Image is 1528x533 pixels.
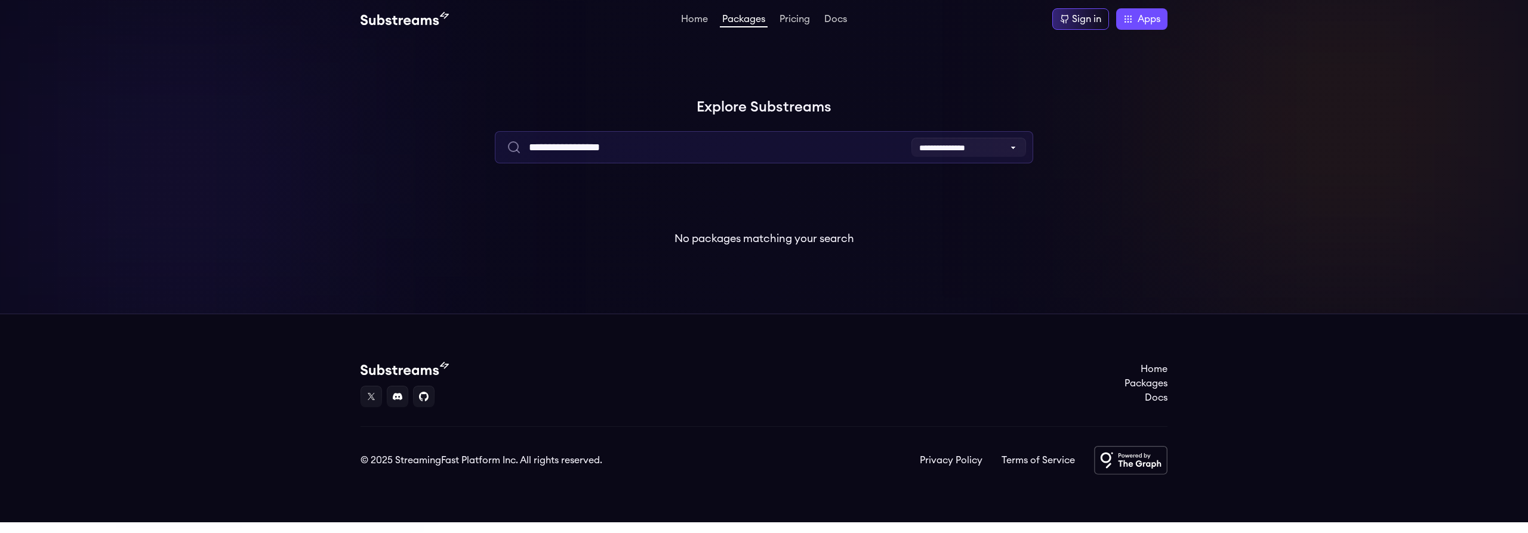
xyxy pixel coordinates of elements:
[361,95,1167,119] h1: Explore Substreams
[679,14,710,26] a: Home
[361,12,449,26] img: Substream's logo
[361,362,449,376] img: Substream's logo
[1002,453,1075,467] a: Terms of Service
[1125,362,1167,376] a: Home
[920,453,982,467] a: Privacy Policy
[777,14,812,26] a: Pricing
[1052,8,1109,30] a: Sign in
[1094,446,1167,475] img: Powered by The Graph
[1072,12,1101,26] div: Sign in
[822,14,849,26] a: Docs
[361,453,602,467] div: © 2025 StreamingFast Platform Inc. All rights reserved.
[1138,12,1160,26] span: Apps
[1125,376,1167,391] a: Packages
[720,14,768,27] a: Packages
[1125,391,1167,405] a: Docs
[674,230,854,247] p: No packages matching your search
